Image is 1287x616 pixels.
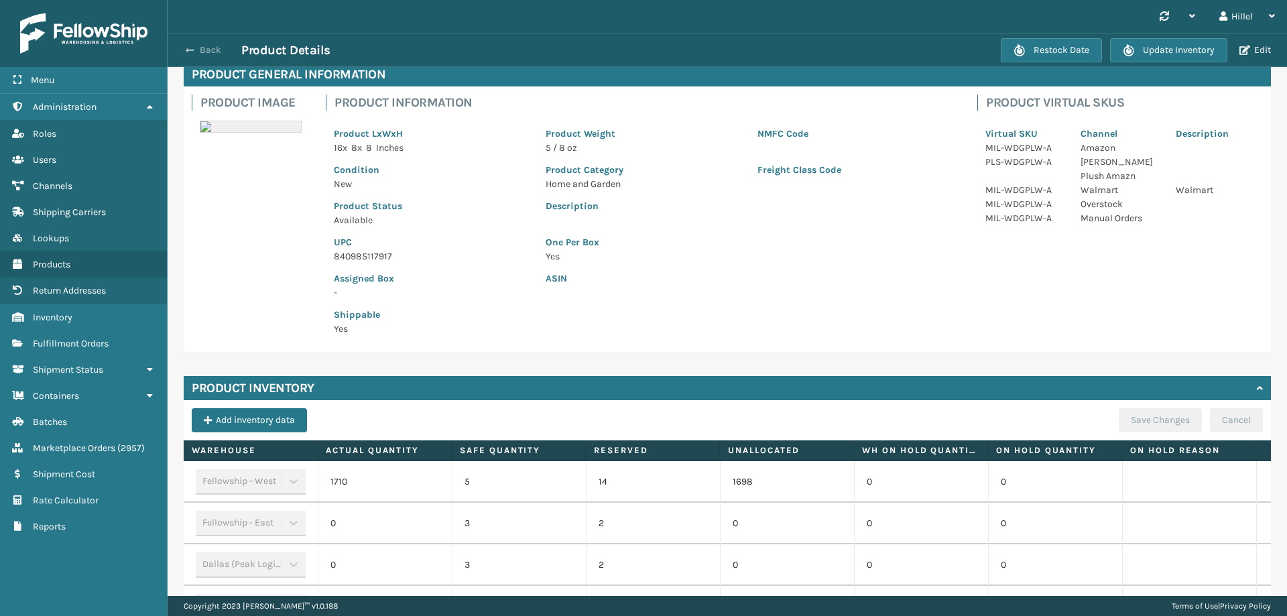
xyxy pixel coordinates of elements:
[33,312,72,323] span: Inventory
[1001,38,1102,62] button: Restock Date
[546,235,953,249] p: One Per Box
[546,271,953,286] p: ASIN
[599,475,708,489] p: 14
[720,544,854,586] td: 0
[33,442,115,454] span: Marketplace Orders
[33,101,97,113] span: Administration
[31,74,54,86] span: Menu
[334,177,530,191] p: New
[1172,596,1271,616] div: |
[33,469,95,480] span: Shipment Cost
[33,338,109,349] span: Fulfillment Orders
[1220,601,1271,611] a: Privacy Policy
[854,461,988,503] td: 0
[334,322,530,336] p: Yes
[192,444,309,456] label: Warehouse
[546,142,577,153] span: 5 / 8 oz
[184,596,338,616] p: Copyright 2023 [PERSON_NAME]™ v 1.0.188
[334,308,530,322] p: Shippable
[757,163,953,177] p: Freight Class Code
[334,95,961,111] h4: Product Information
[452,461,586,503] td: 5
[33,180,72,192] span: Channels
[20,13,147,54] img: logo
[594,444,711,456] label: Reserved
[200,121,302,133] img: 51104088640_40f294f443_o-scaled-700x700.jpg
[334,249,530,263] p: 840985117917
[33,233,69,244] span: Lookups
[728,444,845,456] label: Unallocated
[334,271,530,286] p: Assigned Box
[988,503,1122,544] td: 0
[1210,408,1263,432] button: Cancel
[985,183,1064,197] p: MIL-WDGPLW-A
[376,142,404,153] span: Inches
[546,163,741,177] p: Product Category
[1172,601,1218,611] a: Terms of Use
[720,503,854,544] td: 0
[599,517,708,530] p: 2
[862,444,979,456] label: WH On hold quantity
[33,206,106,218] span: Shipping Carriers
[318,544,452,586] td: 0
[326,444,443,456] label: Actual Quantity
[334,163,530,177] p: Condition
[334,142,347,153] span: 16 x
[33,285,106,296] span: Return Addresses
[546,249,953,263] p: Yes
[33,128,56,139] span: Roles
[546,127,741,141] p: Product Weight
[33,495,99,506] span: Rate Calculator
[452,544,586,586] td: 3
[33,259,70,270] span: Products
[1176,183,1255,197] p: Walmart
[334,235,530,249] p: UPC
[854,503,988,544] td: 0
[1235,44,1275,56] button: Edit
[241,42,330,58] h3: Product Details
[334,286,530,300] p: -
[33,416,67,428] span: Batches
[33,521,66,532] span: Reports
[1081,211,1160,225] p: Manual Orders
[1081,155,1160,183] p: [PERSON_NAME] Plush Amazn
[117,442,145,454] span: ( 2957 )
[546,199,953,213] p: Description
[33,364,103,375] span: Shipment Status
[546,177,741,191] p: Home and Garden
[1081,197,1160,211] p: Overstock
[1110,38,1227,62] button: Update Inventory
[985,155,1064,169] p: PLS-WDGPLW-A
[334,199,530,213] p: Product Status
[184,62,1271,86] h4: Product General Information
[986,95,1263,111] h4: Product Virtual SKUs
[351,142,362,153] span: 8 x
[985,127,1064,141] p: Virtual SKU
[985,211,1064,225] p: MIL-WDGPLW-A
[1130,444,1247,456] label: On Hold Reason
[33,390,79,402] span: Containers
[1119,408,1202,432] button: Save Changes
[180,44,241,56] button: Back
[720,461,854,503] td: 1698
[460,444,577,456] label: Safe Quantity
[318,461,452,503] td: 1710
[452,503,586,544] td: 3
[985,197,1064,211] p: MIL-WDGPLW-A
[33,154,56,166] span: Users
[334,127,530,141] p: Product LxWxH
[318,503,452,544] td: 0
[1081,141,1160,155] p: Amazon
[757,127,953,141] p: NMFC Code
[599,558,708,572] p: 2
[192,380,314,396] h4: Product Inventory
[996,444,1113,456] label: On Hold Quantity
[334,213,530,227] p: Available
[1176,127,1255,141] p: Description
[366,142,372,153] span: 8
[854,544,988,586] td: 0
[1081,183,1160,197] p: Walmart
[1081,127,1160,141] p: Channel
[985,141,1064,155] p: MIL-WDGPLW-A
[988,544,1122,586] td: 0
